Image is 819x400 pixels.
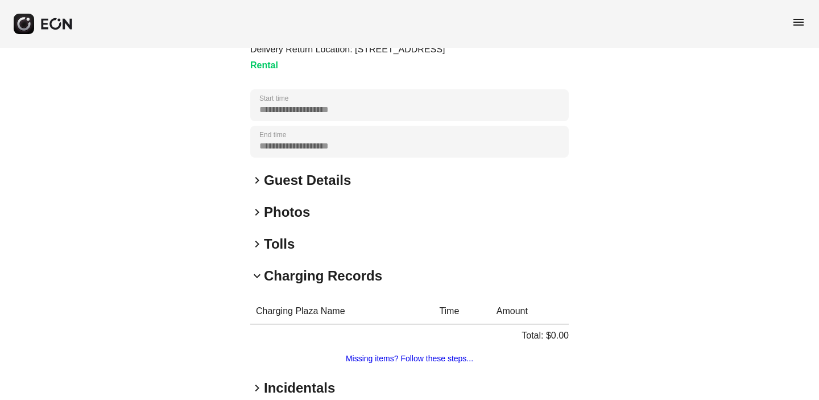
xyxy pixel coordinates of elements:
a: Missing items? Follow these steps... [346,354,473,363]
h2: Tolls [264,235,295,253]
span: menu [792,15,805,29]
h3: Rental [250,59,445,72]
th: Amount [491,299,569,324]
h2: Charging Records [264,267,382,285]
h2: Guest Details [264,171,351,189]
p: Total: $0.00 [522,329,569,343]
span: keyboard_arrow_right [250,237,264,251]
p: Delivery Return Location: [STREET_ADDRESS] [250,43,445,56]
span: keyboard_arrow_right [250,174,264,187]
th: Charging Plaza Name [250,299,433,324]
span: keyboard_arrow_down [250,269,264,283]
span: keyboard_arrow_right [250,381,264,395]
h2: Incidentals [264,379,335,397]
th: Time [433,299,490,324]
h2: Photos [264,203,310,221]
span: keyboard_arrow_right [250,205,264,219]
